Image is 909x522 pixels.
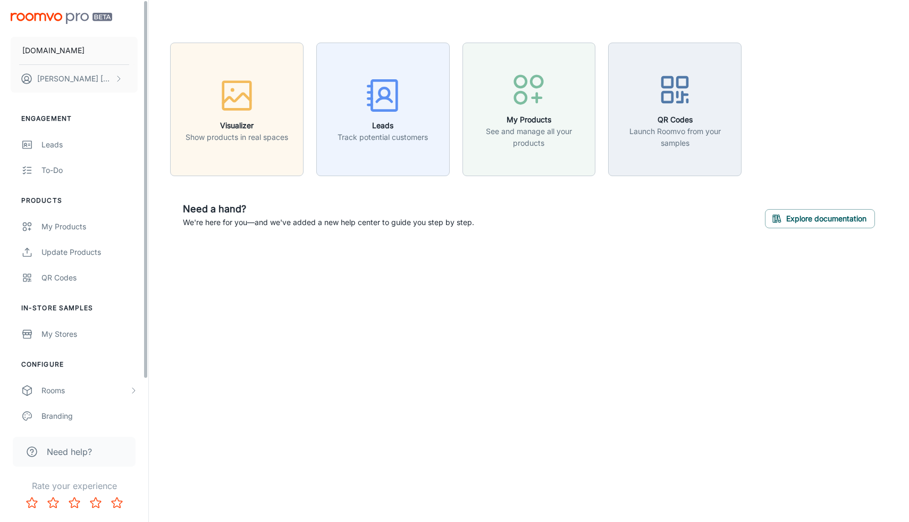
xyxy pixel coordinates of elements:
h6: My Products [469,114,589,126]
h6: QR Codes [615,114,735,126]
button: QR CodesLaunch Roomvo from your samples [608,43,742,176]
div: My Products [41,221,138,233]
p: Launch Roomvo from your samples [615,126,735,149]
a: Explore documentation [765,212,875,223]
p: Show products in real spaces [186,131,288,143]
button: VisualizerShow products in real spaces [170,43,304,176]
div: Leads [41,139,138,151]
button: [DOMAIN_NAME] [11,37,138,64]
img: Roomvo PRO Beta [11,13,112,24]
div: Update Products [41,246,138,258]
p: [DOMAIN_NAME] [22,45,85,56]
h6: Need a hand? [183,202,474,217]
a: QR CodesLaunch Roomvo from your samples [608,103,742,114]
button: Explore documentation [765,209,875,228]
div: To-do [41,164,138,176]
a: LeadsTrack potential customers [316,103,450,114]
button: [PERSON_NAME] [PERSON_NAME] [11,65,138,93]
div: QR Codes [41,272,138,284]
button: My ProductsSee and manage all your products [462,43,596,176]
h6: Visualizer [186,120,288,131]
h6: Leads [338,120,428,131]
p: Track potential customers [338,131,428,143]
p: See and manage all your products [469,126,589,149]
button: LeadsTrack potential customers [316,43,450,176]
p: [PERSON_NAME] [PERSON_NAME] [37,73,112,85]
p: We're here for you—and we've added a new help center to guide you step by step. [183,217,474,228]
a: My ProductsSee and manage all your products [462,103,596,114]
